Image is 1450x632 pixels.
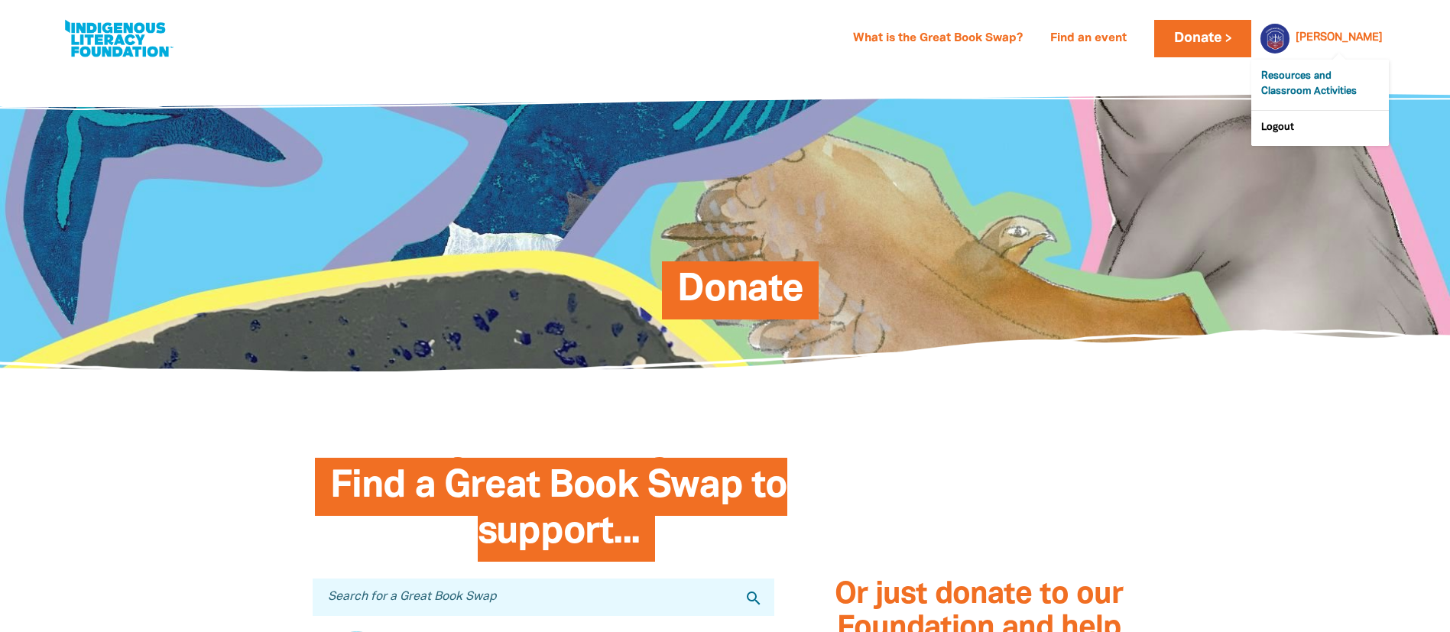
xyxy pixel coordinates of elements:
span: Donate [677,273,803,319]
a: Donate [1154,20,1251,57]
i: search [744,589,763,608]
a: Find an event [1041,27,1136,51]
a: What is the Great Book Swap? [844,27,1032,51]
span: Find a Great Book Swap to support... [330,469,787,562]
a: Logout [1251,111,1389,146]
a: [PERSON_NAME] [1296,33,1383,44]
a: Resources and Classroom Activities [1251,60,1389,110]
